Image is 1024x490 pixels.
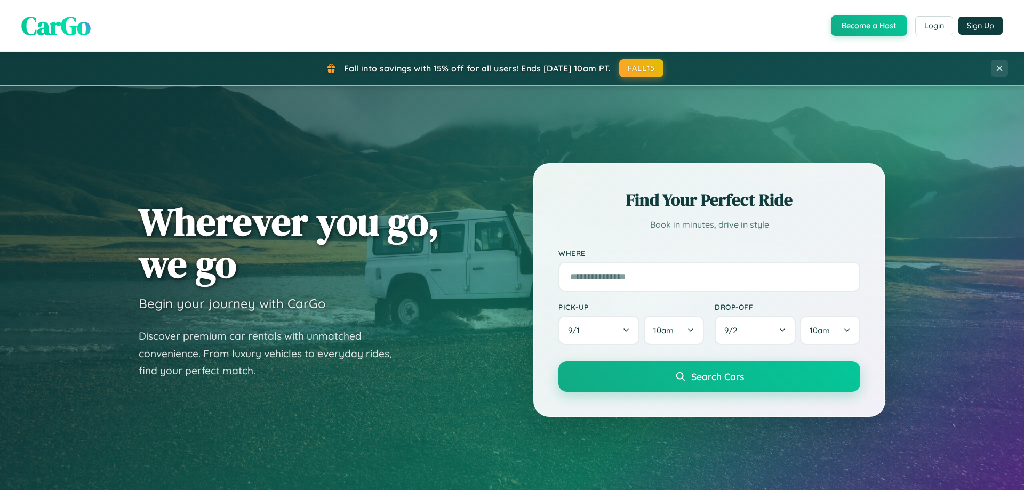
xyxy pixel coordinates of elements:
[344,63,611,74] span: Fall into savings with 15% off for all users! Ends [DATE] 10am PT.
[558,316,639,345] button: 9/1
[800,316,860,345] button: 10am
[139,327,405,380] p: Discover premium car rentals with unmatched convenience. From luxury vehicles to everyday rides, ...
[958,17,1003,35] button: Sign Up
[653,325,674,335] span: 10am
[724,325,742,335] span: 9 / 2
[558,217,860,232] p: Book in minutes, drive in style
[715,316,796,345] button: 9/2
[139,200,439,285] h1: Wherever you go, we go
[810,325,830,335] span: 10am
[568,325,585,335] span: 9 / 1
[558,361,860,392] button: Search Cars
[915,16,953,35] button: Login
[558,302,704,311] label: Pick-up
[831,15,907,36] button: Become a Host
[644,316,704,345] button: 10am
[715,302,860,311] label: Drop-off
[691,371,744,382] span: Search Cars
[558,188,860,212] h2: Find Your Perfect Ride
[139,295,326,311] h3: Begin your journey with CarGo
[558,248,860,258] label: Where
[619,59,664,77] button: FALL15
[21,8,91,43] span: CarGo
